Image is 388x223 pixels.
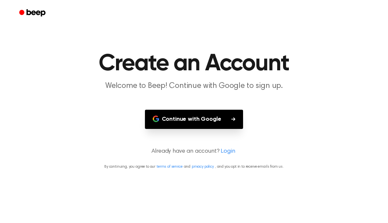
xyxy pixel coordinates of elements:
h1: Create an Account [28,52,360,76]
a: terms of service [157,165,182,169]
a: Login [221,147,235,156]
p: Already have an account? [8,147,380,156]
button: Continue with Google [145,110,243,129]
a: privacy policy [192,165,214,169]
a: Beep [15,7,51,20]
p: Welcome to Beep! Continue with Google to sign up. [69,81,319,91]
p: By continuing, you agree to our and , and you opt in to receive emails from us. [8,164,380,170]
